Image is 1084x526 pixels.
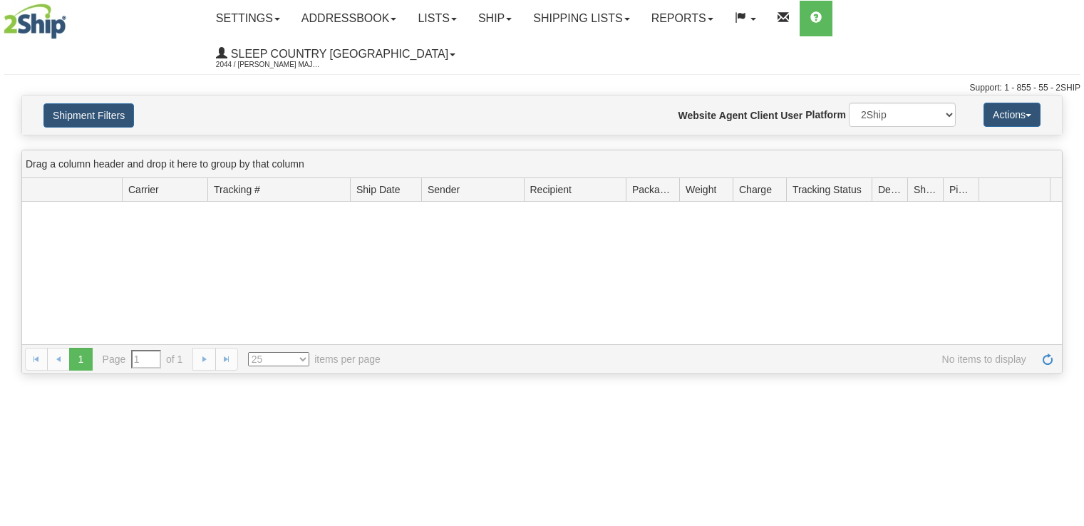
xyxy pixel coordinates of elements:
[356,182,400,197] span: Ship Date
[805,108,846,122] label: Platform
[4,82,1080,94] div: Support: 1 - 855 - 55 - 2SHIP
[686,182,716,197] span: Weight
[205,36,466,72] a: Sleep Country [GEOGRAPHIC_DATA] 2044 / [PERSON_NAME] Major [PERSON_NAME]
[739,182,772,197] span: Charge
[227,48,448,60] span: Sleep Country [GEOGRAPHIC_DATA]
[248,352,381,366] span: items per page
[949,182,973,197] span: Pickup Status
[407,1,467,36] a: Lists
[468,1,522,36] a: Ship
[69,348,92,371] span: 1
[678,108,716,123] label: Website
[632,182,673,197] span: Packages
[719,108,748,123] label: Agent
[780,108,802,123] label: User
[22,150,1062,178] div: grid grouping header
[793,182,862,197] span: Tracking Status
[878,182,902,197] span: Delivery Status
[401,352,1026,366] span: No items to display
[530,182,572,197] span: Recipient
[641,1,724,36] a: Reports
[214,182,260,197] span: Tracking #
[4,4,66,39] img: logo2044.jpg
[205,1,291,36] a: Settings
[984,103,1041,127] button: Actions
[750,108,778,123] label: Client
[522,1,640,36] a: Shipping lists
[103,350,183,368] span: Page of 1
[216,58,323,72] span: 2044 / [PERSON_NAME] Major [PERSON_NAME]
[291,1,408,36] a: Addressbook
[43,103,134,128] button: Shipment Filters
[914,182,937,197] span: Shipment Issues
[128,182,159,197] span: Carrier
[1036,348,1059,371] a: Refresh
[428,182,460,197] span: Sender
